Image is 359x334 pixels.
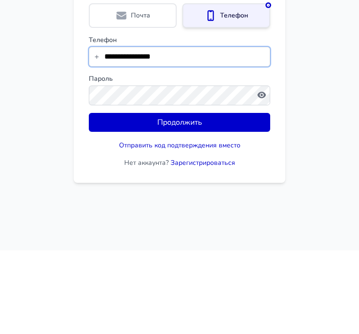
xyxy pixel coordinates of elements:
label: Телефон [89,119,270,128]
span: Почта [131,94,150,104]
span: RU [320,8,342,19]
button: Продолжить [89,197,270,215]
span: + [94,135,99,146]
span: Телефон [220,94,248,104]
button: Отправить код подтверждения вместо [119,224,240,234]
p: Нет аккаунта? [89,242,270,251]
button: RU [314,4,348,23]
label: Пароль [89,158,270,167]
a: Зарегистрироваться [171,242,235,251]
h1: С возвращением [89,60,270,76]
img: OKTA logo [145,1,214,26]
